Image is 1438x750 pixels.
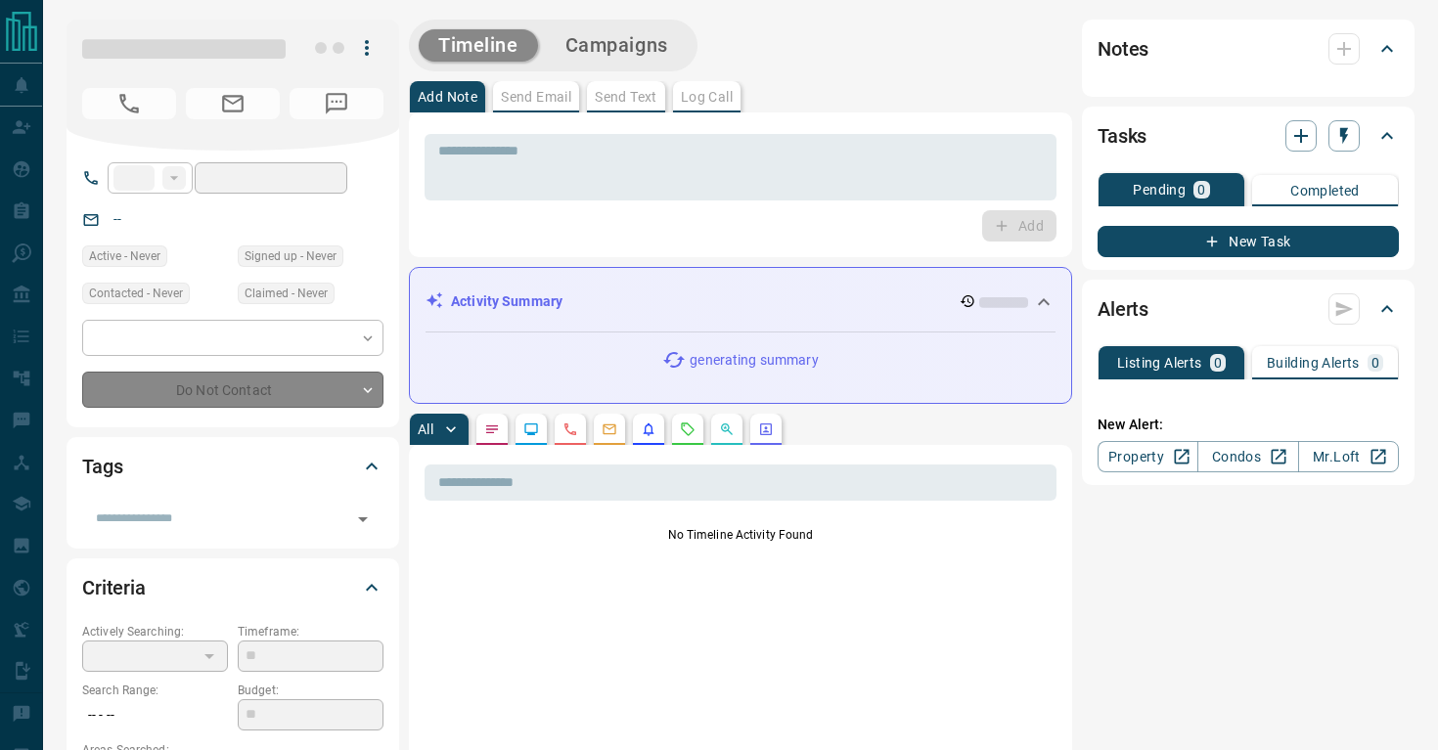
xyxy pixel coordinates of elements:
[238,682,383,699] p: Budget:
[245,284,328,303] span: Claimed - Never
[758,421,774,437] svg: Agent Actions
[562,421,578,437] svg: Calls
[1267,356,1360,370] p: Building Alerts
[1098,226,1399,257] button: New Task
[82,372,383,408] div: Do Not Contact
[82,443,383,490] div: Tags
[1197,441,1298,472] a: Condos
[82,564,383,611] div: Criteria
[484,421,500,437] svg: Notes
[602,421,617,437] svg: Emails
[523,421,539,437] svg: Lead Browsing Activity
[1214,356,1222,370] p: 0
[1098,120,1146,152] h2: Tasks
[426,284,1056,320] div: Activity Summary
[186,88,280,119] span: No Email
[113,211,121,227] a: --
[1098,441,1198,472] a: Property
[419,29,538,62] button: Timeline
[425,526,1056,544] p: No Timeline Activity Found
[641,421,656,437] svg: Listing Alerts
[1117,356,1202,370] p: Listing Alerts
[89,246,160,266] span: Active - Never
[1098,33,1148,65] h2: Notes
[719,421,735,437] svg: Opportunities
[418,422,433,436] p: All
[690,350,818,371] p: generating summary
[1371,356,1379,370] p: 0
[245,246,337,266] span: Signed up - Never
[82,572,146,603] h2: Criteria
[290,88,383,119] span: No Number
[238,623,383,640] p: Timeframe:
[82,88,176,119] span: No Number
[1098,112,1399,159] div: Tasks
[89,284,183,303] span: Contacted - Never
[1197,183,1205,197] p: 0
[1098,25,1399,72] div: Notes
[82,682,228,699] p: Search Range:
[1298,441,1399,472] a: Mr.Loft
[82,451,122,482] h2: Tags
[1098,415,1399,435] p: New Alert:
[418,90,477,104] p: Add Note
[1098,286,1399,332] div: Alerts
[451,291,562,312] p: Activity Summary
[82,699,228,731] p: -- - --
[680,421,696,437] svg: Requests
[349,506,377,533] button: Open
[1098,293,1148,325] h2: Alerts
[1133,183,1186,197] p: Pending
[82,623,228,640] p: Actively Searching:
[1290,184,1360,198] p: Completed
[546,29,688,62] button: Campaigns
